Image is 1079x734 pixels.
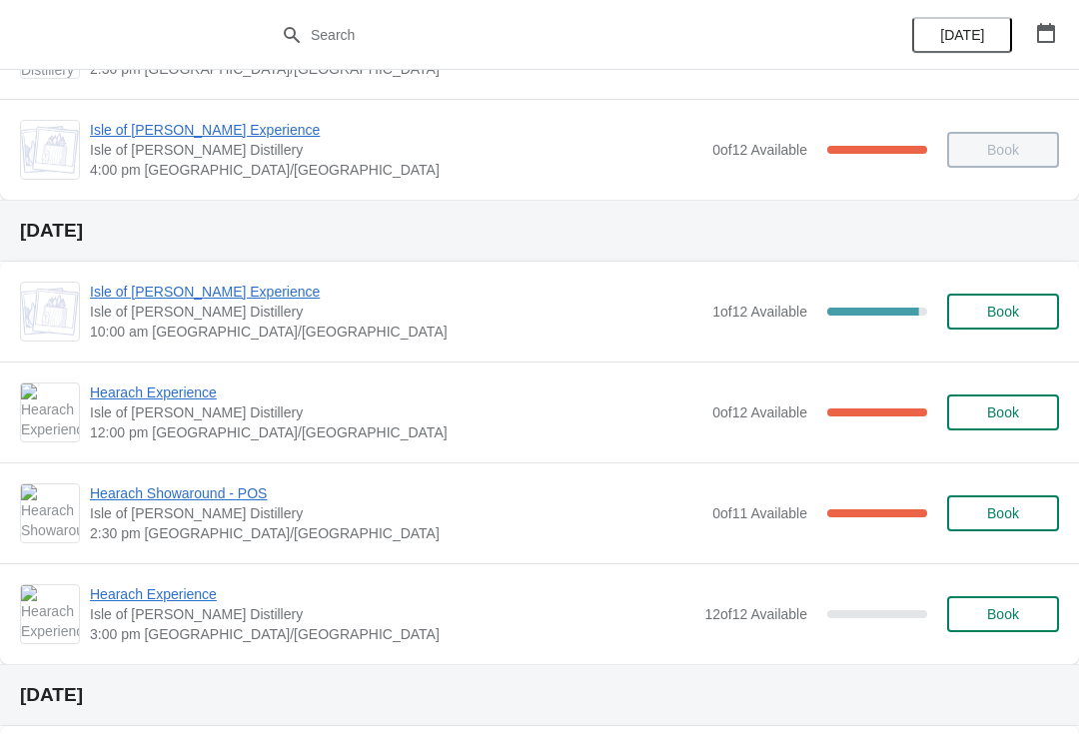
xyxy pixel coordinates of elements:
[712,505,807,521] span: 0 of 11 Available
[947,394,1059,430] button: Book
[90,382,702,402] span: Hearach Experience
[90,584,694,604] span: Hearach Experience
[704,606,807,622] span: 12 of 12 Available
[90,140,702,160] span: Isle of [PERSON_NAME] Distillery
[90,503,702,523] span: Isle of [PERSON_NAME] Distillery
[90,402,702,422] span: Isle of [PERSON_NAME] Distillery
[90,624,694,644] span: 3:00 pm [GEOGRAPHIC_DATA]/[GEOGRAPHIC_DATA]
[987,606,1019,622] span: Book
[940,27,984,43] span: [DATE]
[912,17,1012,53] button: [DATE]
[947,495,1059,531] button: Book
[712,404,807,420] span: 0 of 12 Available
[90,282,702,302] span: Isle of [PERSON_NAME] Experience
[21,126,79,174] img: Isle of Harris Gin Experience | Isle of Harris Distillery | 4:00 pm Europe/London
[21,585,79,643] img: Hearach Experience | Isle of Harris Distillery | 3:00 pm Europe/London
[90,322,702,342] span: 10:00 am [GEOGRAPHIC_DATA]/[GEOGRAPHIC_DATA]
[21,288,79,336] img: Isle of Harris Gin Experience | Isle of Harris Distillery | 10:00 am Europe/London
[20,221,1059,241] h2: [DATE]
[90,422,702,442] span: 12:00 pm [GEOGRAPHIC_DATA]/[GEOGRAPHIC_DATA]
[90,302,702,322] span: Isle of [PERSON_NAME] Distillery
[987,505,1019,521] span: Book
[21,383,79,441] img: Hearach Experience | Isle of Harris Distillery | 12:00 pm Europe/London
[310,17,809,53] input: Search
[90,523,702,543] span: 2:30 pm [GEOGRAPHIC_DATA]/[GEOGRAPHIC_DATA]
[987,304,1019,320] span: Book
[90,483,702,503] span: Hearach Showaround - POS
[21,484,79,542] img: Hearach Showaround - POS | Isle of Harris Distillery | 2:30 pm Europe/London
[90,160,702,180] span: 4:00 pm [GEOGRAPHIC_DATA]/[GEOGRAPHIC_DATA]
[987,404,1019,420] span: Book
[712,304,807,320] span: 1 of 12 Available
[20,685,1059,705] h2: [DATE]
[90,604,694,624] span: Isle of [PERSON_NAME] Distillery
[947,596,1059,632] button: Book
[712,142,807,158] span: 0 of 12 Available
[90,120,702,140] span: Isle of [PERSON_NAME] Experience
[947,294,1059,330] button: Book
